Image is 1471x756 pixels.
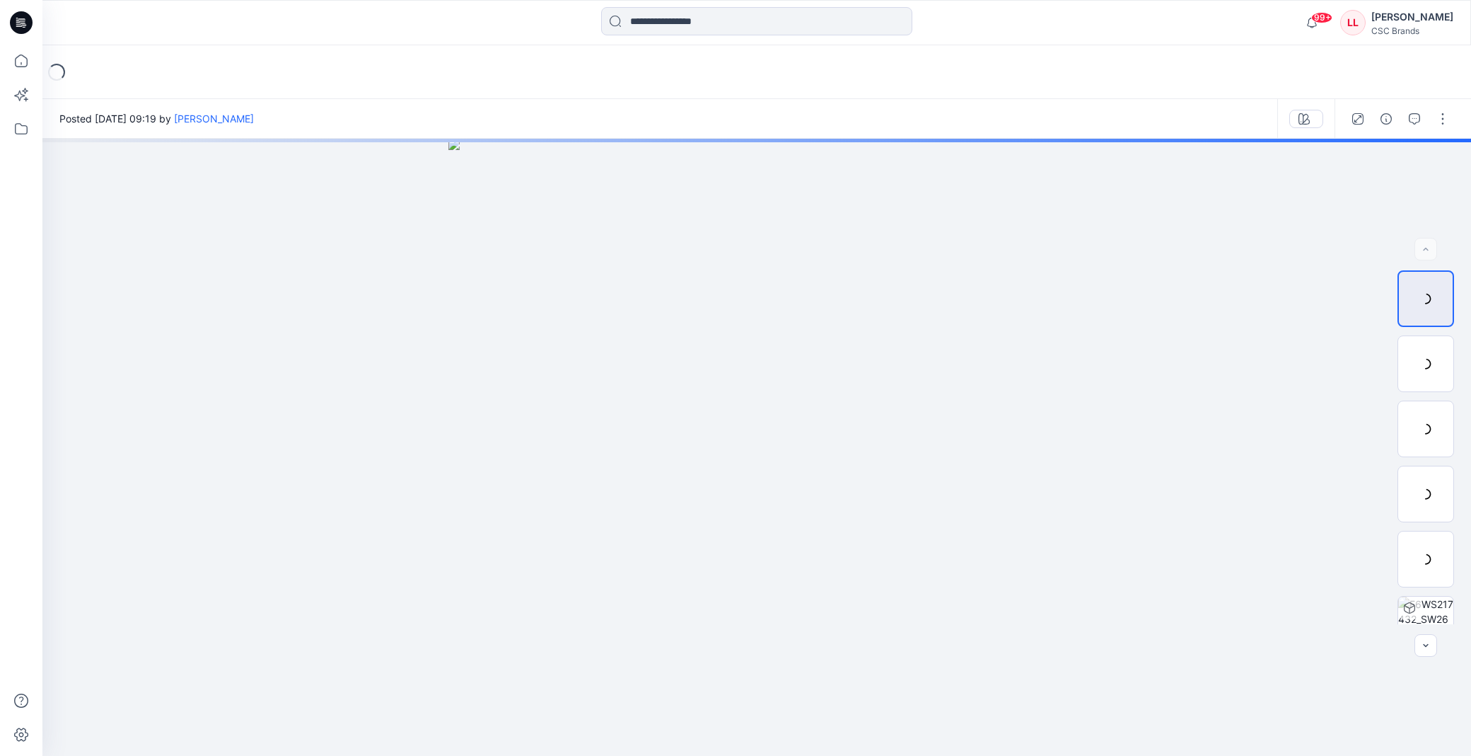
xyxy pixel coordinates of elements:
[1340,10,1366,35] div: LL
[59,111,254,126] span: Posted [DATE] 09:19 by
[174,113,254,125] a: [PERSON_NAME]
[1398,597,1453,652] img: F6WS217432_SW26AW3072_F26_PAREG_VFA2 Colorway 1
[1311,12,1332,23] span: 99+
[1371,8,1453,25] div: [PERSON_NAME]
[1375,108,1397,130] button: Details
[1371,25,1453,36] div: CSC Brands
